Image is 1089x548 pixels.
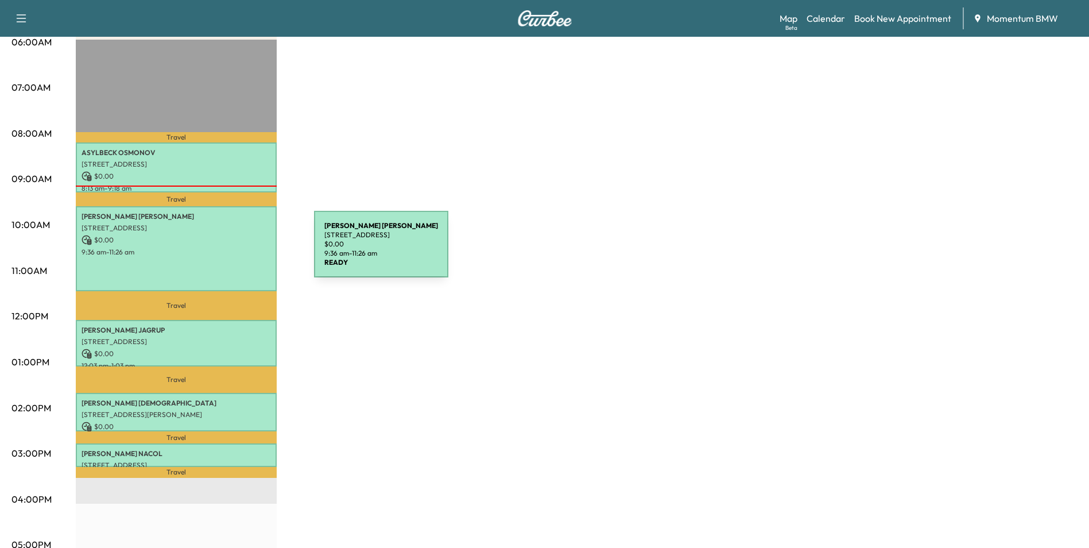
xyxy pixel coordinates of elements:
p: 04:00PM [11,492,52,506]
p: [PERSON_NAME] [DEMOGRAPHIC_DATA] [82,399,271,408]
p: 07:00AM [11,80,51,94]
p: [STREET_ADDRESS][PERSON_NAME] [82,410,271,419]
p: [PERSON_NAME] JAGRUP [82,326,271,335]
p: 03:00PM [11,446,51,460]
span: Momentum BMW [987,11,1058,25]
p: 11:00AM [11,264,47,277]
p: ASYLBECK OSMONOV [82,148,271,157]
p: [STREET_ADDRESS] [82,160,271,169]
p: 06:00AM [11,35,52,49]
p: [STREET_ADDRESS] [82,223,271,233]
p: [PERSON_NAME] [PERSON_NAME] [82,212,271,221]
p: Travel [76,192,277,206]
p: 09:00AM [11,172,52,186]
img: Curbee Logo [517,10,572,26]
p: $ 0.00 [82,349,271,359]
p: Travel [76,132,277,142]
p: Travel [76,431,277,444]
a: Calendar [807,11,845,25]
p: $ 0.00 [82,235,271,245]
p: 08:00AM [11,126,52,140]
p: [STREET_ADDRESS] [82,461,271,470]
p: Travel [76,366,277,393]
p: 12:00PM [11,309,48,323]
p: 01:00PM [11,355,49,369]
p: 8:13 am - 9:18 am [82,184,271,193]
p: 9:36 am - 11:26 am [82,248,271,257]
p: $ 0.00 [82,422,271,432]
p: 10:00AM [11,218,50,231]
p: $ 0.00 [82,171,271,182]
p: [PERSON_NAME] NACOL [82,449,271,458]
a: Book New Appointment [854,11,951,25]
p: 12:03 pm - 1:03 pm [82,361,271,371]
p: Travel [76,291,277,320]
p: Travel [76,467,277,478]
a: MapBeta [780,11,797,25]
p: 02:00PM [11,401,51,415]
div: Beta [785,24,797,32]
p: [STREET_ADDRESS] [82,337,271,346]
